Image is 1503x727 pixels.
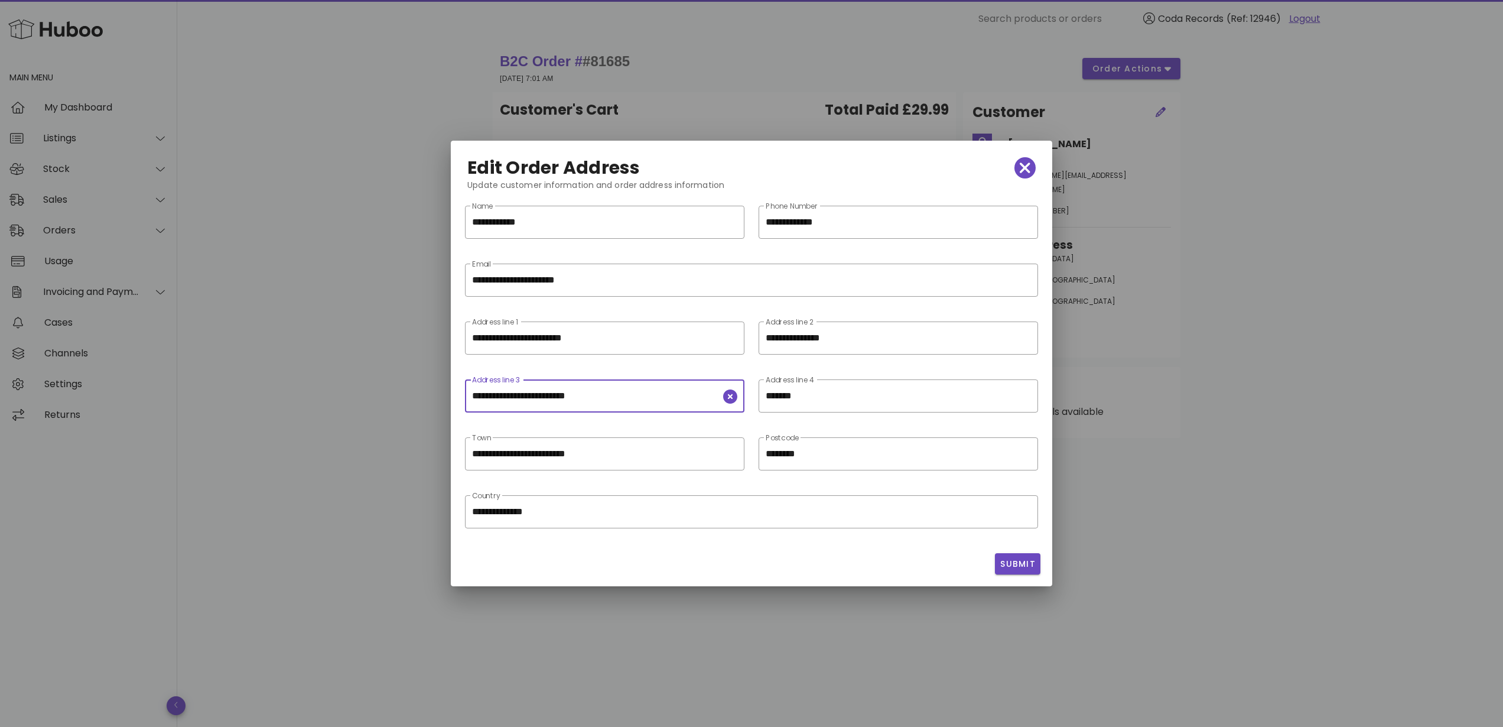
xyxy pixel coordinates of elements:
label: Address line 2 [766,318,814,327]
label: Address line 1 [472,318,518,327]
div: Update customer information and order address information [458,178,1045,201]
button: Submit [995,553,1040,575]
label: Address line 4 [766,376,815,385]
label: Postcode [766,434,799,443]
label: Email [472,260,491,269]
label: Town [472,434,491,443]
label: Name [472,202,493,211]
label: Address line 3 [472,376,520,385]
label: Phone Number [766,202,818,211]
label: Country [472,492,500,501]
h2: Edit Order Address [467,158,640,177]
button: clear icon [723,390,737,404]
span: Submit [1000,558,1036,570]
